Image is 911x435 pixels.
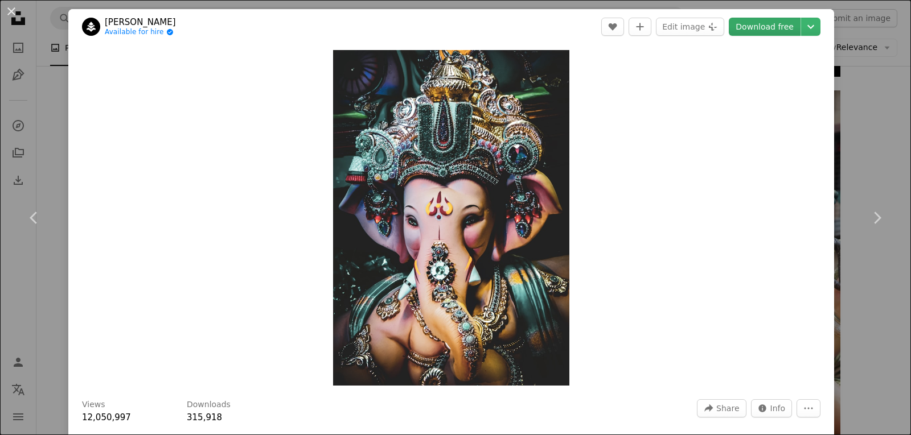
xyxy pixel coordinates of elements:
[797,399,820,417] button: More Actions
[601,18,624,36] button: Like
[187,412,222,422] span: 315,918
[770,400,786,417] span: Info
[333,50,569,386] button: Zoom in on this image
[82,18,100,36] img: Go to Mohnish Landge's profile
[333,50,569,386] img: Lord Ganesha
[629,18,651,36] button: Add to Collection
[843,163,911,272] a: Next
[729,18,801,36] a: Download free
[82,399,105,411] h3: Views
[105,28,176,37] a: Available for hire
[716,400,739,417] span: Share
[82,412,131,422] span: 12,050,997
[105,16,176,28] a: [PERSON_NAME]
[187,399,231,411] h3: Downloads
[801,18,820,36] button: Choose download size
[697,399,746,417] button: Share this image
[751,399,793,417] button: Stats about this image
[656,18,724,36] button: Edit image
